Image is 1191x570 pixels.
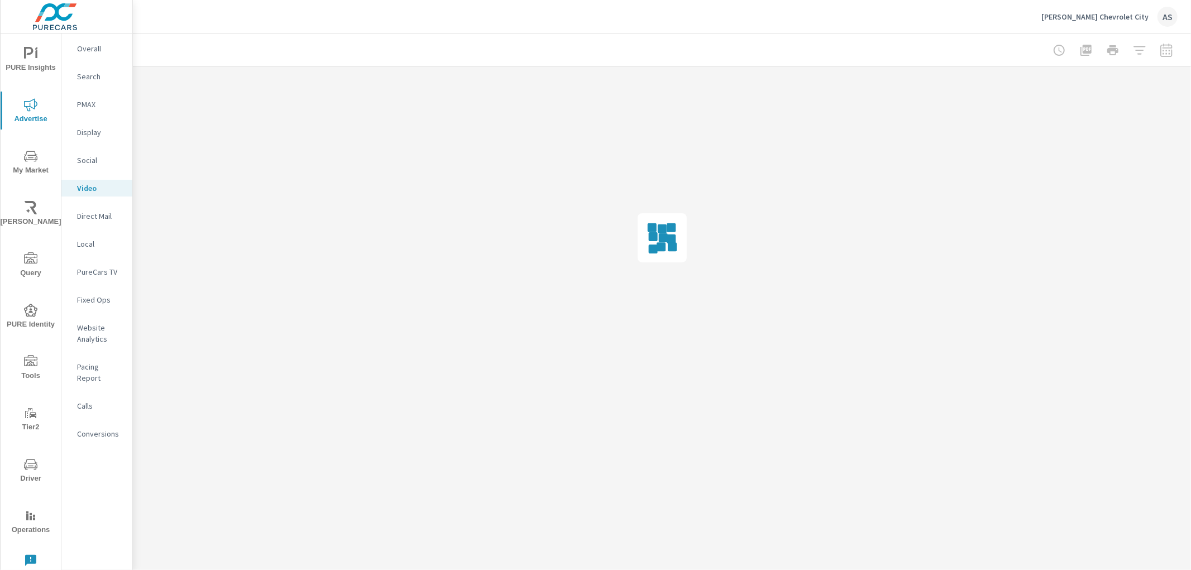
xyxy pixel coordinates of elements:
div: Calls [61,397,132,414]
p: Video [77,183,123,194]
div: Video [61,180,132,197]
p: Pacing Report [77,361,123,384]
p: Fixed Ops [77,294,123,305]
p: [PERSON_NAME] Chevrolet City [1041,12,1149,22]
div: Social [61,152,132,169]
div: Conversions [61,425,132,442]
div: Pacing Report [61,358,132,386]
span: Operations [4,509,58,537]
p: Display [77,127,123,138]
div: Fixed Ops [61,291,132,308]
p: Website Analytics [77,322,123,344]
p: Search [77,71,123,82]
p: Direct Mail [77,210,123,222]
span: Driver [4,458,58,485]
span: Tools [4,355,58,382]
span: PURE Identity [4,304,58,331]
div: PMAX [61,96,132,113]
p: Calls [77,400,123,411]
span: PURE Insights [4,47,58,74]
span: Tier2 [4,406,58,434]
span: Advertise [4,98,58,126]
span: Query [4,252,58,280]
p: PureCars TV [77,266,123,277]
p: Conversions [77,428,123,439]
span: [PERSON_NAME] [4,201,58,228]
span: My Market [4,150,58,177]
p: PMAX [77,99,123,110]
div: Direct Mail [61,208,132,224]
p: Overall [77,43,123,54]
p: Local [77,238,123,250]
div: Search [61,68,132,85]
div: AS [1157,7,1178,27]
div: PureCars TV [61,264,132,280]
div: Local [61,236,132,252]
div: Website Analytics [61,319,132,347]
p: Social [77,155,123,166]
div: Overall [61,40,132,57]
div: Display [61,124,132,141]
